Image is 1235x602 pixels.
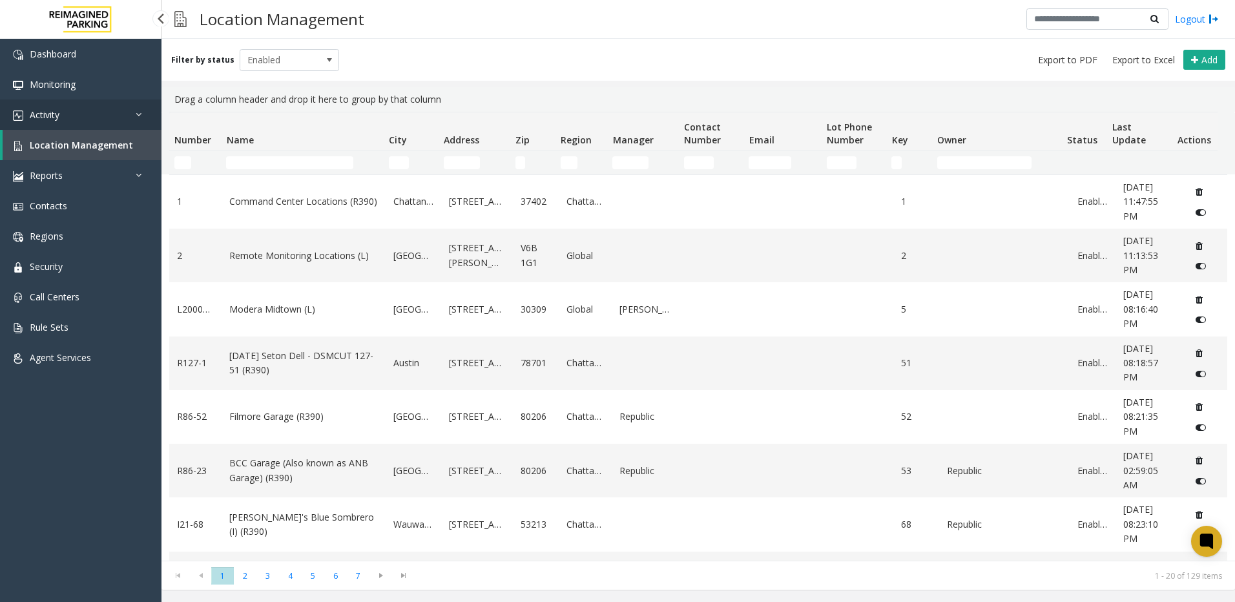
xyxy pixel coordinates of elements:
span: Go to the last page [392,566,415,585]
td: Contact Number Filter [679,151,743,174]
a: Global [566,249,603,263]
td: Actions Filter [1172,151,1218,174]
td: Name Filter [221,151,383,174]
a: Chattanooga [566,517,603,532]
th: Status [1062,112,1107,151]
label: Filter by status [171,54,234,66]
a: Republic [619,464,676,478]
a: 80206 [521,464,551,478]
a: 5 [901,302,931,317]
a: [DATE] 08:27:04 PM [1123,557,1173,600]
a: 52 [901,410,931,424]
button: Delete [1189,235,1210,256]
a: [DATE] 08:16:40 PM [1123,287,1173,331]
span: Location Management [30,139,133,151]
span: Owner [937,134,966,146]
span: Address [444,134,479,146]
input: City Filter [389,156,409,169]
img: 'icon' [13,50,23,60]
input: Contact Number Filter [684,156,714,169]
a: [DATE] 11:13:53 PM [1123,234,1173,277]
span: Go to the last page [395,570,412,581]
a: Republic [947,464,1063,478]
a: [GEOGRAPHIC_DATA] [393,464,433,478]
div: Data table [161,112,1235,561]
a: Location Management [3,130,161,160]
input: Lot Phone Number Filter [827,156,856,169]
a: R86-23 [177,464,214,478]
a: [DATE] 08:21:35 PM [1123,395,1173,439]
button: Disable [1189,309,1213,330]
td: Number Filter [169,151,221,174]
a: Remote Monitoring Locations (L) [229,249,378,263]
a: Enabled [1077,302,1108,317]
input: Email Filter [749,156,791,169]
a: [DATE] Seton Dell - DSMCUT 127-51 (R390) [229,349,378,378]
a: [GEOGRAPHIC_DATA] [393,249,433,263]
button: Delete [1189,504,1210,524]
input: Manager Filter [612,156,649,169]
button: Export to Excel [1107,51,1180,69]
a: 53 [901,464,931,478]
input: Key Filter [891,156,902,169]
a: V6B 1G1 [521,241,551,270]
button: Delete [1189,450,1210,471]
a: [DATE] 08:18:57 PM [1123,342,1173,385]
span: [DATE] 02:59:05 AM [1123,450,1158,491]
a: Chattanooga [566,356,603,370]
img: 'icon' [13,323,23,333]
span: Page 4 [279,567,302,585]
a: R127-1 [177,356,214,370]
span: Email [749,134,774,146]
a: 53213 [521,517,551,532]
span: Rule Sets [30,321,68,333]
span: Key [892,134,908,146]
input: Owner Filter [937,156,1032,169]
img: 'icon' [13,232,23,242]
a: Chattanooga [566,464,603,478]
img: logout [1209,12,1219,26]
a: I21-68 [177,517,214,532]
a: [STREET_ADDRESS] [449,356,506,370]
td: City Filter [384,151,439,174]
span: Last Update [1112,121,1146,146]
span: Zip [515,134,530,146]
td: Key Filter [886,151,931,174]
span: [DATE] 11:47:55 PM [1123,181,1158,222]
a: 30309 [521,302,551,317]
a: [DATE] 02:59:05 AM [1123,449,1173,492]
input: Number Filter [174,156,191,169]
th: Actions [1172,112,1218,151]
a: 37402 [521,194,551,209]
td: Manager Filter [607,151,679,174]
td: Address Filter [439,151,510,174]
span: [DATE] 08:21:35 PM [1123,396,1158,437]
a: [PERSON_NAME] [619,302,676,317]
td: Zip Filter [510,151,555,174]
a: Austin [393,356,433,370]
a: Filmore Garage (R390) [229,410,378,424]
button: Delete [1189,558,1210,579]
a: Chattanooga [566,194,603,209]
span: Go to the next page [372,570,389,581]
kendo-pager-info: 1 - 20 of 129 items [422,570,1222,581]
a: Logout [1175,12,1219,26]
span: Contact Number [684,121,721,146]
a: Enabled [1077,194,1108,209]
span: Page 6 [324,567,347,585]
div: Drag a column header and drop it here to group by that column [169,87,1227,112]
a: 51 [901,356,931,370]
img: pageIcon [174,3,187,35]
a: Wauwatosa [393,517,433,532]
span: Lot Phone Number [827,121,872,146]
a: Enabled [1077,410,1108,424]
h3: Location Management [193,3,371,35]
img: 'icon' [13,171,23,182]
a: 80206 [521,410,551,424]
span: [DATE] 08:16:40 PM [1123,288,1158,329]
a: 78701 [521,356,551,370]
span: Region [561,134,592,146]
span: Agent Services [30,351,91,364]
button: Disable [1189,524,1213,545]
span: Enabled [240,50,319,70]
